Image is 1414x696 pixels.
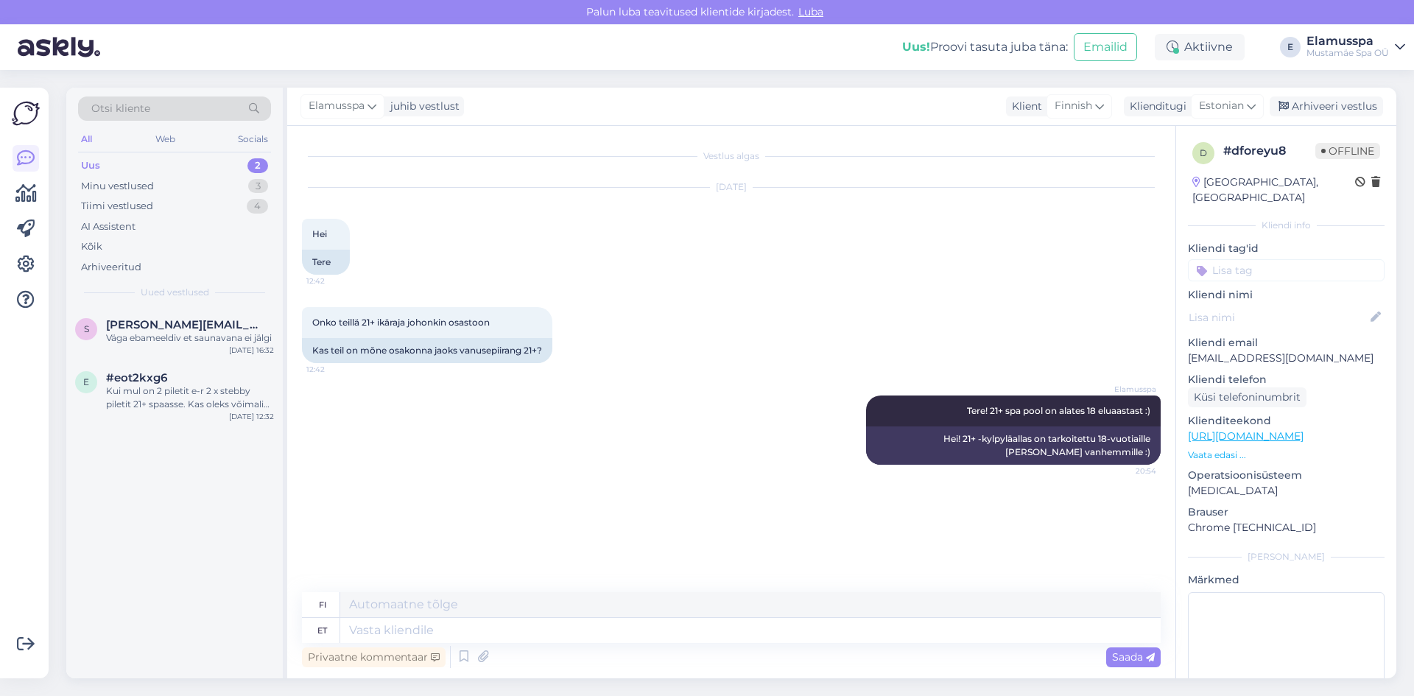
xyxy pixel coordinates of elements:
[84,323,89,334] span: s
[1188,241,1385,256] p: Kliendi tag'id
[81,179,154,194] div: Minu vestlused
[1112,650,1155,664] span: Saada
[1188,429,1304,443] a: [URL][DOMAIN_NAME]
[1055,98,1092,114] span: Finnish
[1101,465,1156,477] span: 20:54
[1188,287,1385,303] p: Kliendi nimi
[235,130,271,149] div: Socials
[306,275,362,287] span: 12:42
[1315,143,1380,159] span: Offline
[302,250,350,275] div: Tere
[1188,468,1385,483] p: Operatsioonisüsteem
[306,364,362,375] span: 12:42
[152,130,178,149] div: Web
[967,405,1150,416] span: Tere! 21+ spa pool on alates 18 eluaastast :)
[81,158,100,173] div: Uus
[317,618,327,643] div: et
[902,38,1068,56] div: Proovi tasuta juba täna:
[1101,384,1156,395] span: Elamusspa
[1188,335,1385,351] p: Kliendi email
[309,98,365,114] span: Elamusspa
[1223,142,1315,160] div: # dforeyu8
[1188,387,1306,407] div: Küsi telefoninumbrit
[12,99,40,127] img: Askly Logo
[384,99,460,114] div: juhib vestlust
[1306,35,1389,47] div: Elamusspa
[1306,47,1389,59] div: Mustamäe Spa OÜ
[106,384,274,411] div: Kui mul on 2 piletit e-r 2 x stebby piletit 21+ spaasse. Kas oleks võimalik [PERSON_NAME] realise...
[83,376,89,387] span: e
[319,592,326,617] div: fi
[247,199,268,214] div: 4
[302,647,446,667] div: Privaatne kommentaar
[1188,449,1385,462] p: Vaata edasi ...
[141,286,209,299] span: Uued vestlused
[794,5,828,18] span: Luba
[106,318,259,331] span: steven.allik6@gmail.com
[229,345,274,356] div: [DATE] 16:32
[1188,483,1385,499] p: [MEDICAL_DATA]
[1006,99,1042,114] div: Klient
[1124,99,1186,114] div: Klienditugi
[1188,413,1385,429] p: Klienditeekond
[248,179,268,194] div: 3
[1306,35,1405,59] a: ElamusspaMustamäe Spa OÜ
[247,158,268,173] div: 2
[1188,351,1385,366] p: [EMAIL_ADDRESS][DOMAIN_NAME]
[302,338,552,363] div: Kas teil on mõne osakonna jaoks vanusepiirang 21+?
[106,331,274,345] div: Väga ebameeldiv et saunavana ei jälgi
[1200,147,1207,158] span: d
[312,228,327,239] span: Hei
[81,199,153,214] div: Tiimi vestlused
[1188,219,1385,232] div: Kliendi info
[1280,37,1301,57] div: E
[1189,309,1368,326] input: Lisa nimi
[1074,33,1137,61] button: Emailid
[1188,372,1385,387] p: Kliendi telefon
[91,101,150,116] span: Otsi kliente
[1192,175,1355,205] div: [GEOGRAPHIC_DATA], [GEOGRAPHIC_DATA]
[81,239,102,254] div: Kõik
[1188,259,1385,281] input: Lisa tag
[81,219,136,234] div: AI Assistent
[229,411,274,422] div: [DATE] 12:32
[302,180,1161,194] div: [DATE]
[81,260,141,275] div: Arhiveeritud
[302,150,1161,163] div: Vestlus algas
[1270,96,1383,116] div: Arhiveeri vestlus
[866,426,1161,465] div: Hei! 21+ -kylpyläallas on tarkoitettu 18-vuotiaille [PERSON_NAME] vanhemmille :)
[78,130,95,149] div: All
[1188,572,1385,588] p: Märkmed
[1188,550,1385,563] div: [PERSON_NAME]
[1155,34,1245,60] div: Aktiivne
[106,371,167,384] span: #eot2kxg6
[1188,505,1385,520] p: Brauser
[1199,98,1244,114] span: Estonian
[312,317,490,328] span: Onko teillä 21+ ikäraja johonkin osastoon
[1188,520,1385,535] p: Chrome [TECHNICAL_ID]
[902,40,930,54] b: Uus!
